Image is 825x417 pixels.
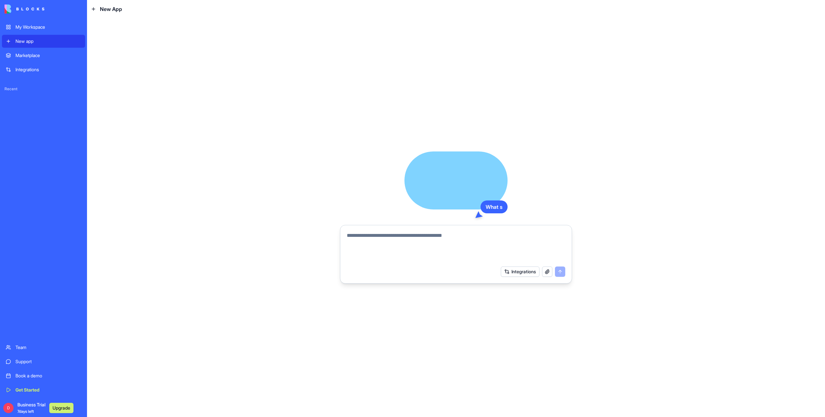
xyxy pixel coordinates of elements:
div: What s [480,200,508,213]
a: My Workspace [2,21,85,34]
a: Integrations [2,63,85,76]
div: Integrations [15,66,81,73]
div: Marketplace [15,52,81,59]
span: Business Trial [17,402,45,414]
span: Recent [2,86,85,92]
a: Book a demo [2,369,85,382]
span: New App [100,5,122,13]
span: 7 days left [17,409,34,414]
span: D [3,403,14,413]
a: New app [2,35,85,48]
a: Get Started [2,383,85,396]
div: Team [15,344,81,351]
div: Get Started [15,387,81,393]
button: Integrations [501,267,539,277]
button: Upgrade [49,403,73,413]
img: logo [5,5,44,14]
div: Support [15,358,81,365]
div: New app [15,38,81,44]
a: Support [2,355,85,368]
div: My Workspace [15,24,81,30]
a: Team [2,341,85,354]
div: Book a demo [15,373,81,379]
a: Marketplace [2,49,85,62]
